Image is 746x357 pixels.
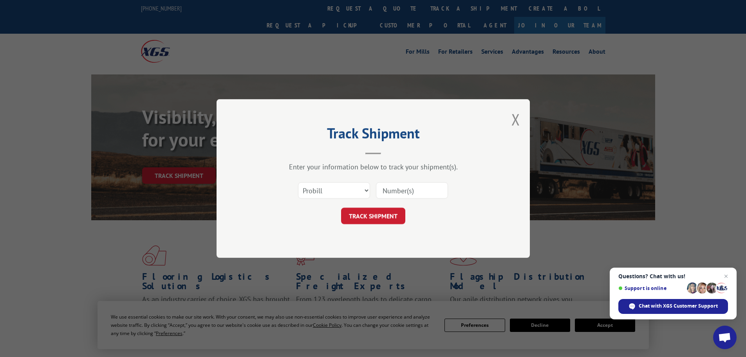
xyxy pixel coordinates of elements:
[618,273,728,279] span: Questions? Chat with us!
[713,326,737,349] a: Open chat
[256,162,491,171] div: Enter your information below to track your shipment(s).
[341,208,405,224] button: TRACK SHIPMENT
[511,109,520,130] button: Close modal
[376,182,448,199] input: Number(s)
[639,303,718,310] span: Chat with XGS Customer Support
[256,128,491,143] h2: Track Shipment
[618,299,728,314] span: Chat with XGS Customer Support
[618,285,684,291] span: Support is online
